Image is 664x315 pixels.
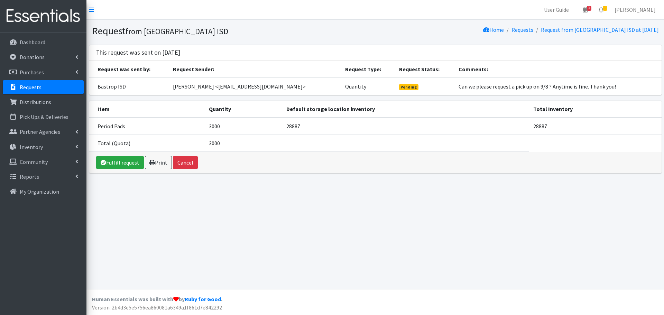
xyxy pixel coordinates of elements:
a: User Guide [538,3,574,17]
a: Distributions [3,95,84,109]
p: Partner Agencies [20,128,60,135]
a: Partner Agencies [3,125,84,139]
td: Period Pads [89,118,205,135]
p: Community [20,158,48,165]
p: Pick Ups & Deliveries [20,113,68,120]
th: Item [89,101,205,118]
td: Quantity [341,78,395,95]
p: Dashboard [20,39,45,46]
td: Total (Quota) [89,135,205,151]
a: Community [3,155,84,169]
th: Request Status: [395,61,454,78]
a: [PERSON_NAME] [609,3,661,17]
a: 3 [577,3,593,17]
h1: Request [92,25,373,37]
td: 3000 [205,135,282,151]
a: 1 [593,3,609,17]
td: [PERSON_NAME] <[EMAIL_ADDRESS][DOMAIN_NAME]> [169,78,341,95]
p: My Organization [20,188,59,195]
td: Bastrop ISD [89,78,169,95]
small: from [GEOGRAPHIC_DATA] ISD [126,26,228,36]
h3: This request was sent on [DATE] [96,49,180,56]
th: Total Inventory [529,101,662,118]
a: Print [145,156,172,169]
p: Inventory [20,143,43,150]
td: 3000 [205,118,282,135]
p: Donations [20,54,45,61]
span: Version: 2b4d3e5e5756ea860081a6349a1f861d7e842292 [92,304,222,311]
p: Requests [20,84,41,91]
th: Request Type: [341,61,395,78]
p: Distributions [20,99,51,105]
td: 28887 [529,118,662,135]
a: Ruby for Good [185,296,221,303]
a: Pick Ups & Deliveries [3,110,84,124]
span: Pending [399,84,419,90]
strong: Human Essentials was built with by . [92,296,222,303]
th: Request was sent by: [89,61,169,78]
span: 1 [603,6,607,11]
p: Purchases [20,69,44,76]
td: 28887 [282,118,529,135]
a: Purchases [3,65,84,79]
button: Cancel [173,156,198,169]
span: 3 [587,6,591,11]
p: Reports [20,173,39,180]
a: Reports [3,170,84,184]
a: Fulfill request [96,156,144,169]
img: HumanEssentials [3,4,84,28]
a: Requests [511,26,533,33]
th: Default storage location inventory [282,101,529,118]
a: Home [483,26,504,33]
td: Can we please request a pick up on 9/8 ? Anytime is fine. Thank you! [454,78,662,95]
a: Requests [3,80,84,94]
th: Comments: [454,61,662,78]
a: Dashboard [3,35,84,49]
a: Donations [3,50,84,64]
th: Request Sender: [169,61,341,78]
a: My Organization [3,185,84,198]
a: Request from [GEOGRAPHIC_DATA] ISD at [DATE] [541,26,659,33]
th: Quantity [205,101,282,118]
a: Inventory [3,140,84,154]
